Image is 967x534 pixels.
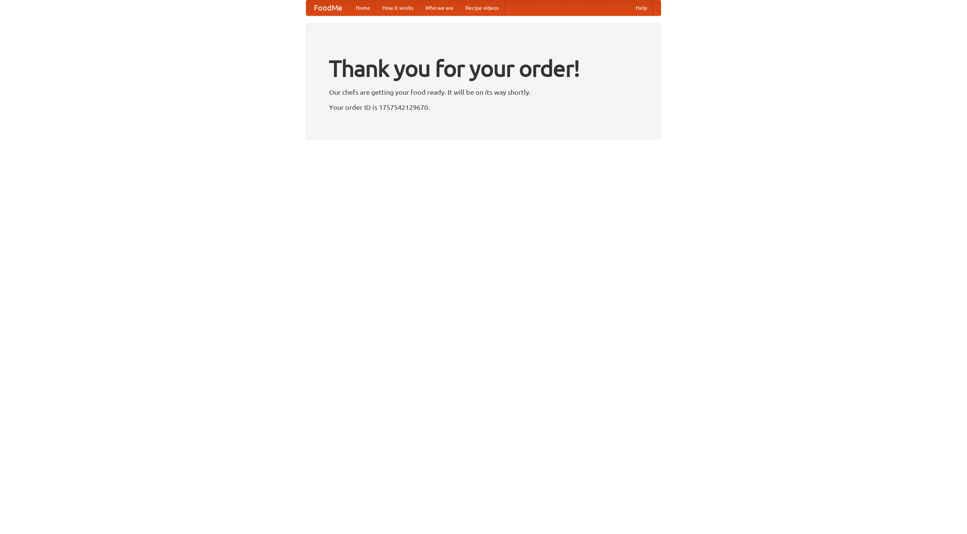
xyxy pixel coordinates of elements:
a: Who we are [419,0,459,15]
a: How it works [376,0,419,15]
p: Our chefs are getting your food ready. It will be on its way shortly. [329,86,638,98]
a: Help [630,0,653,15]
h1: Thank you for your order! [329,50,638,86]
p: Your order ID is 1757542129670. [329,102,638,113]
a: Recipe videos [459,0,505,15]
a: FoodMe [306,0,350,15]
a: Home [350,0,376,15]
